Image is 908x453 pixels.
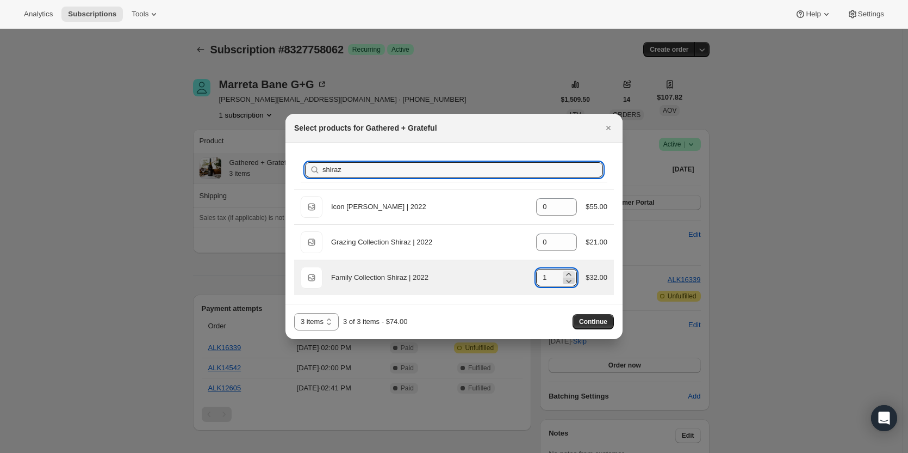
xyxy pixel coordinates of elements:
div: 3 of 3 items - $74.00 [343,316,408,327]
div: Grazing Collection Shiraz | 2022 [331,237,527,248]
button: Close [601,120,616,136]
button: Tools [125,7,166,22]
button: Settings [841,7,891,22]
button: Continue [573,314,614,329]
button: Subscriptions [61,7,123,22]
div: Family Collection Shiraz | 2022 [331,272,527,283]
span: Help [806,10,820,19]
span: Tools [132,10,148,19]
input: Search products [322,162,603,177]
button: Analytics [17,7,59,22]
span: Settings [858,10,884,19]
span: Continue [579,317,607,326]
span: Analytics [24,10,53,19]
div: $55.00 [586,201,607,212]
span: Subscriptions [68,10,116,19]
button: Help [788,7,838,22]
div: Open Intercom Messenger [871,405,897,431]
h2: Select products for Gathered + Grateful [294,123,437,133]
div: $32.00 [586,272,607,283]
div: Icon [PERSON_NAME] | 2022 [331,201,527,212]
div: $21.00 [586,237,607,248]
